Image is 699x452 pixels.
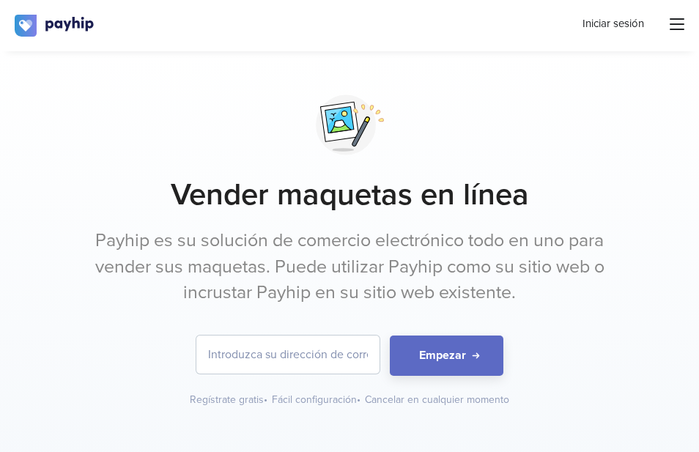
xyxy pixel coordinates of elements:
p: Payhip es su solución de comercio electrónico todo en uno para vender sus maquetas. Puede utiliza... [70,228,629,306]
a: Iniciar sesión [582,16,644,32]
img: svg+xml;utf8,%3Csvg%20viewBox%3D%220%200%20100%20100%22%20xmlns%3D%22http%3A%2F%2Fwww.w3.org%2F20... [313,88,387,162]
div: Regístrate gratis [190,393,269,407]
span: • [264,393,267,406]
h1: Vender maquetas en línea [70,177,629,213]
div: Cancelar en cualquier momento [365,393,509,407]
button: Empezar [390,336,503,376]
div: Fácil configuración [272,393,362,407]
img: logo.svg [15,15,95,37]
input: Introduzca su dirección de correo electrónico [196,336,380,374]
span: • [357,393,360,406]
